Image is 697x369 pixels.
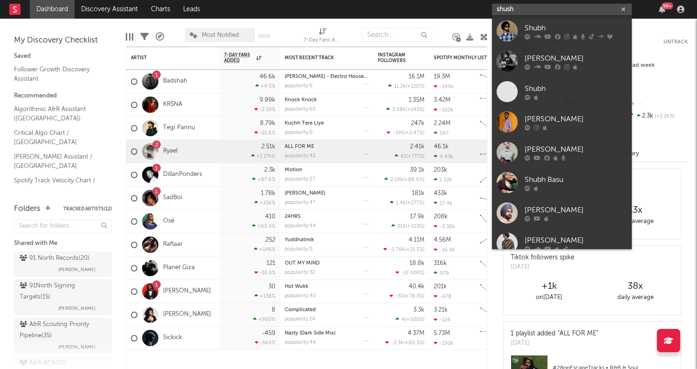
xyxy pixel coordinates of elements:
div: ( ) [396,270,424,276]
div: -3.38k [434,223,455,230]
div: ( ) [387,130,424,136]
div: ( ) [388,83,424,89]
div: [PERSON_NAME] [525,235,627,246]
div: Recommended [14,91,112,102]
a: [PERSON_NAME] [285,191,325,196]
div: ( ) [390,200,424,206]
div: 4.11M [409,237,424,243]
div: A&R/ADA ( 26 ) [20,358,66,369]
a: Shubh [492,16,632,46]
div: Motion [285,167,369,173]
div: 39.1k [410,167,424,173]
div: 1.35M [409,97,424,103]
input: Search... [362,28,432,42]
div: Shubh Basu [525,174,627,185]
div: Yuddhatmik [285,237,369,243]
a: "ALL FOR ME" [558,330,598,337]
div: Filters [140,23,149,50]
div: -16.9k [434,247,455,253]
div: +1.17k % [251,153,275,159]
div: Edit Columns [126,23,133,50]
div: 18.8k [410,260,424,266]
div: ( ) [389,293,424,299]
div: daily average [592,216,678,227]
span: +120 % [407,84,423,89]
div: OUT MY MIND [285,261,369,266]
div: popularity: 47 [285,200,315,205]
div: Saved [14,51,112,62]
div: popularity: 42 [285,153,315,159]
div: 99 + [662,2,673,9]
span: -2 [402,271,407,276]
span: -2.3k [391,341,403,346]
div: 201k [434,284,447,290]
a: 91 North Records(20)[PERSON_NAME] [14,251,112,277]
a: [PERSON_NAME] [492,198,632,228]
div: ( ) [386,106,424,112]
span: 7-Day Fans Added [224,52,254,63]
div: +138 % [254,293,275,299]
button: Untrack [663,37,688,47]
div: popularity: 27 [285,177,315,182]
span: -30 [396,294,404,299]
span: Most Notified [202,32,239,38]
div: Most Recent Track [285,55,355,61]
a: ALL FOR ME [285,144,314,149]
input: Search for artists [492,4,632,15]
span: [PERSON_NAME] [58,264,96,275]
div: 17.9k [410,214,424,220]
div: 433k [434,190,447,196]
div: 2.3k [626,110,688,122]
div: 3.42M [434,97,451,103]
a: Sickick [163,334,182,342]
div: Complicated [285,307,369,313]
div: 2.3k [264,167,275,173]
div: 4.56M [434,237,451,243]
div: 40.4k [409,284,424,290]
div: popularity: 24 [285,317,315,322]
div: ( ) [383,246,424,252]
svg: Chart title [476,280,518,303]
div: ( ) [396,316,424,322]
span: +142 % [407,107,423,112]
div: -192k [434,340,453,346]
div: Instagram Followers [378,52,410,63]
div: popularity: 0 [285,84,313,89]
div: 247k [411,120,424,126]
div: -102k [434,107,453,113]
span: +2.2k % [653,114,675,119]
span: 319 [397,224,406,229]
a: 24HRS [285,214,301,219]
svg: Chart title [476,257,518,280]
div: -459 [262,330,275,336]
div: 46.6k [260,74,275,80]
div: 1 playlist added [511,329,598,339]
div: Shubh [525,22,627,34]
div: -124 [434,317,451,323]
div: -2.19 % [254,106,275,112]
a: Raftaar [163,241,183,249]
svg: Chart title [476,210,518,233]
div: +63.4 % [252,223,275,229]
div: Knock Knock [285,97,369,103]
a: Planet Giza [163,264,195,272]
div: +146 % [254,246,275,252]
div: on [DATE] [506,292,592,303]
div: Hot Wukk [285,284,369,289]
div: Folders [14,203,41,215]
div: 2.41k [410,144,424,150]
div: -- [626,98,688,110]
div: popularity: 32 [285,270,315,275]
div: +156 % [254,200,275,206]
a: [PERSON_NAME] [163,287,211,295]
div: 19.3M [434,74,450,80]
svg: Chart title [476,187,518,210]
div: 91North Signing Targets ( 15 ) [20,280,104,303]
div: A&R Pipeline [156,23,164,50]
a: DillanPonders [163,171,202,179]
div: 46.1k [434,144,449,150]
span: +500 % [406,317,423,322]
a: Ryael [163,147,178,155]
div: 38 x [592,281,678,292]
div: Shared with Me [14,238,112,249]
